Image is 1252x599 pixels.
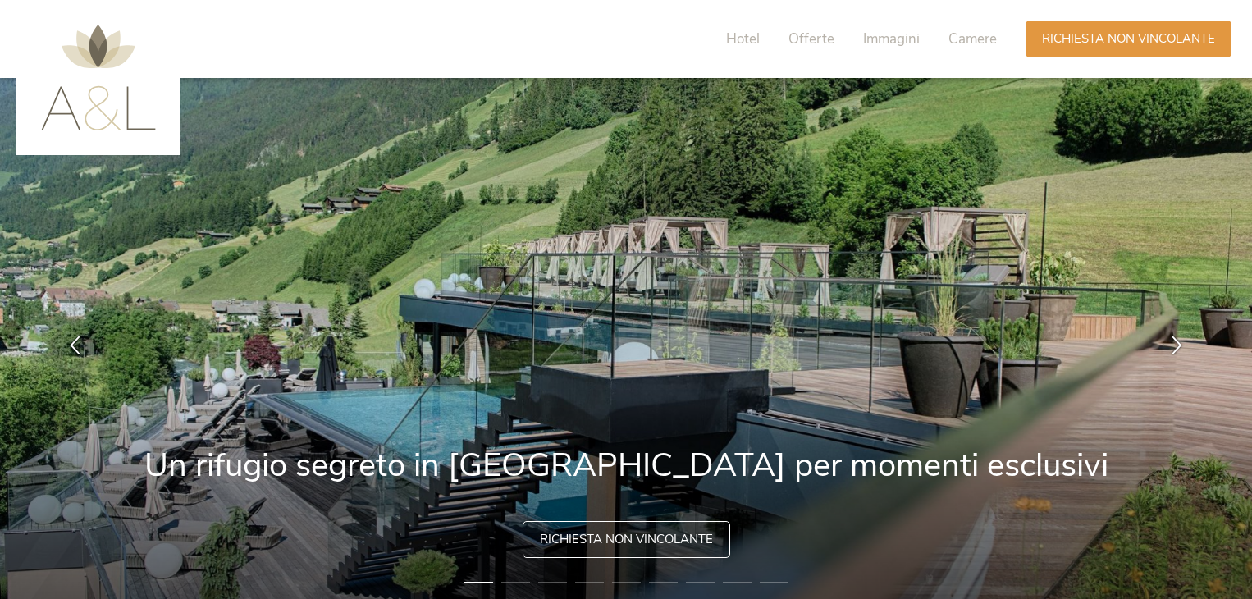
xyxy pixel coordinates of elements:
span: Richiesta non vincolante [1042,30,1215,48]
span: Hotel [726,30,760,48]
span: Offerte [788,30,834,48]
img: AMONTI & LUNARIS Wellnessresort [41,25,156,130]
span: Immagini [863,30,920,48]
span: Richiesta non vincolante [540,531,713,548]
span: Camere [948,30,997,48]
